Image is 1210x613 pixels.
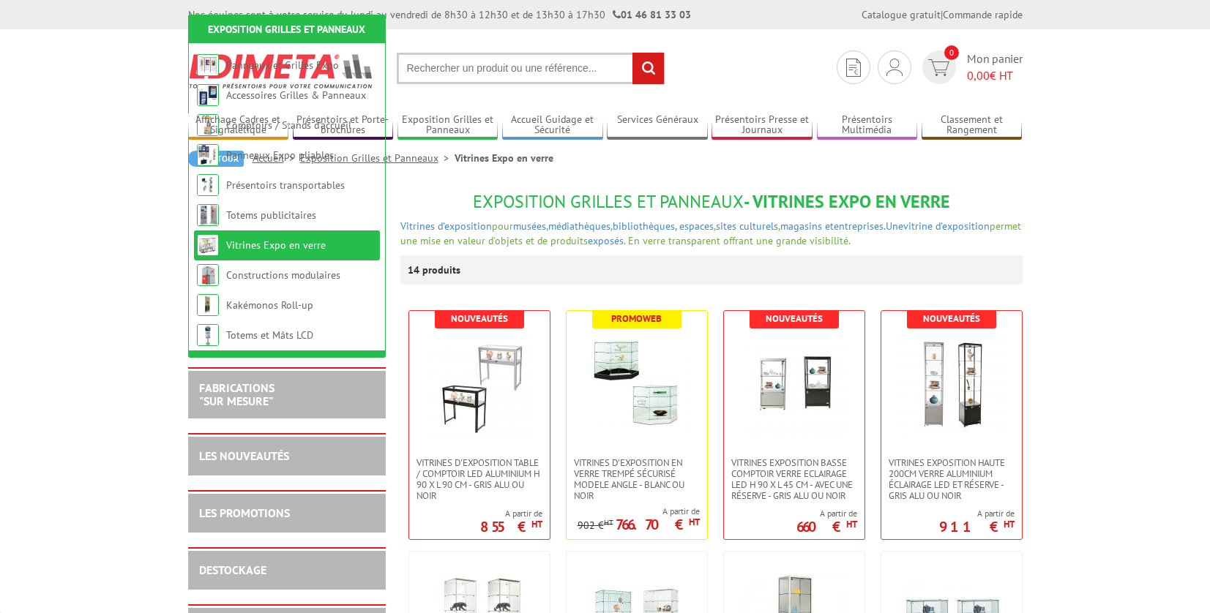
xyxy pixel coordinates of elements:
input: Rechercher un produit ou une référence... [397,53,665,84]
a: devis rapide 0 Mon panier 0,00€ HT [919,50,1023,84]
span: € HT [967,67,1023,84]
sup: HT [604,517,613,527]
p: 911 € [939,522,1015,531]
img: VITRINES D’EXPOSITION EN VERRE TREMPÉ SÉCURISÉ MODELE ANGLE - BLANC OU NOIR [586,333,688,435]
a: Catalogue gratuit [862,8,941,21]
a: DESTOCKAGE [199,563,266,577]
a: Classement et Rangement [922,113,1023,138]
b: Nouveautés [923,312,980,325]
b: Nouveautés [451,312,508,325]
span: VITRINES EXPOSITION HAUTE 200cm VERRE ALUMINIUM ÉCLAIRAGE LED ET RÉSERVE - GRIS ALU OU NOIR [889,457,1015,501]
img: Vitrines Expo en verre [197,234,219,256]
sup: HT [846,518,857,530]
span: 0 [944,45,959,60]
span: A partir de [796,508,857,519]
a: Accessoires Grilles & Panneaux [226,89,366,102]
a: sites culturels [716,219,778,233]
a: exposés [588,234,624,247]
p: 660 € [796,522,857,531]
img: Panneaux et Grilles Expo [197,54,219,76]
h1: - Vitrines Expo en verre [400,192,1023,211]
font: permet une mise en valeur d'objets et de produits . En verre transparent offrant une grande visib... [400,219,1021,247]
sup: HT [1004,518,1015,530]
a: Commande rapide [943,8,1023,21]
a: Constructions modulaires [226,268,340,282]
img: VITRINES EXPOSITION HAUTE 200cm VERRE ALUMINIUM ÉCLAIRAGE LED ET RÉSERVE - GRIS ALU OU NOIR [900,333,1003,435]
a: , espaces [675,219,714,233]
span: A partir de [939,508,1015,519]
a: VITRINES EXPOSITION BASSE COMPTOIR VERRE ECLAIRAGE LED H 90 x L 45 CM - AVEC UNE RÉSERVE - GRIS A... [724,457,864,501]
a: bibliothèques [613,219,675,233]
a: Panneaux Expo pliables [226,148,334,162]
div: | [862,7,1023,22]
a: Totems et Mâts LCD [226,328,313,342]
a: Comptoirs / Stands d'accueil [226,119,351,132]
a: Vitrines Expo en verre [226,238,326,252]
img: Accessoires Grilles & Panneaux [197,84,219,106]
span: Vitrines d'exposition table / comptoir LED Aluminium H 90 x L 90 cm - Gris Alu ou Noir [417,457,542,501]
a: Exposition Grilles et Panneaux [397,113,498,138]
a: Services Généraux [607,113,708,138]
a: Affichage Cadres et Signalétique [188,113,289,138]
a: Présentoirs et Porte-brochures [293,113,394,138]
span: Exposition Grilles et Panneaux [473,190,744,213]
a: VITRINES EXPOSITION HAUTE 200cm VERRE ALUMINIUM ÉCLAIRAGE LED ET RÉSERVE - GRIS ALU OU NOIR [881,457,1022,501]
p: 766.70 € [616,520,700,529]
img: Totems publicitaires [197,204,219,226]
sup: HT [689,516,700,528]
img: devis rapide [928,59,949,76]
sup: HT [531,518,542,530]
img: Kakémonos Roll-up [197,294,219,316]
a: Vitrines d'exposition table / comptoir LED Aluminium H 90 x L 90 cm - Gris Alu ou Noir [409,457,550,501]
span: A partir de [480,508,542,519]
a: médiathèques [548,219,610,233]
span: pour , , , , [492,219,886,233]
img: devis rapide [886,59,903,76]
a: VITRINES D’EXPOSITION EN VERRE TREMPÉ SÉCURISÉ MODELE ANGLE - BLANC OU NOIR [567,457,707,501]
img: Présentoirs transportables [197,174,219,196]
a: Exposition Grilles et Panneaux [208,23,365,36]
a: Totems publicitaires [226,208,316,222]
a: magasins et [780,219,834,233]
a: musées [513,219,546,233]
img: Totems et Mâts LCD [197,324,219,346]
img: VITRINES EXPOSITION BASSE COMPTOIR VERRE ECLAIRAGE LED H 90 x L 45 CM - AVEC UNE RÉSERVE - GRIS A... [743,333,845,435]
a: FABRICATIONS"Sur Mesure" [199,380,275,408]
span: 0,00 [967,68,990,83]
a: Présentoirs transportables [226,178,345,192]
span: VITRINES EXPOSITION BASSE COMPTOIR VERRE ECLAIRAGE LED H 90 x L 45 CM - AVEC UNE RÉSERVE - GRIS A... [731,457,857,501]
p: 902 € [578,520,613,531]
strong: 01 46 81 33 03 [613,8,691,21]
a: entreprises. [834,219,886,233]
a: Panneaux et Grilles Expo [226,59,339,72]
a: Présentoirs Presse et Journaux [712,113,813,138]
a: LES PROMOTIONS [199,505,290,520]
a: vitrine d'exposition [903,219,990,233]
a: Exposition Grilles et Panneaux [300,151,455,165]
p: 855 € [480,522,542,531]
span: A partir de [578,505,700,517]
img: Constructions modulaires [197,264,219,286]
img: Vitrines d'exposition table / comptoir LED Aluminium H 90 x L 90 cm - Gris Alu ou Noir [428,333,531,435]
a: Vitrines d'exposition [400,219,492,233]
b: Nouveautés [766,312,823,325]
span: Mon panier [967,50,1023,84]
a: Kakémonos Roll-up [226,298,313,312]
a: Présentoirs Multimédia [817,113,918,138]
img: Panneaux Expo pliables [197,144,219,166]
input: rechercher [632,53,664,84]
a: LES NOUVEAUTÉS [199,448,289,463]
img: devis rapide [846,59,861,77]
a: Accueil Guidage et Sécurité [502,113,603,138]
p: 14 produits [408,255,463,285]
span: VITRINES D’EXPOSITION EN VERRE TREMPÉ SÉCURISÉ MODELE ANGLE - BLANC OU NOIR [574,457,700,501]
div: Nos équipes sont à votre service du lundi au vendredi de 8h30 à 12h30 et de 13h30 à 17h30 [188,7,691,22]
li: Vitrines Expo en verre [455,151,553,165]
a: Une [886,219,903,233]
b: Promoweb [611,312,662,325]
